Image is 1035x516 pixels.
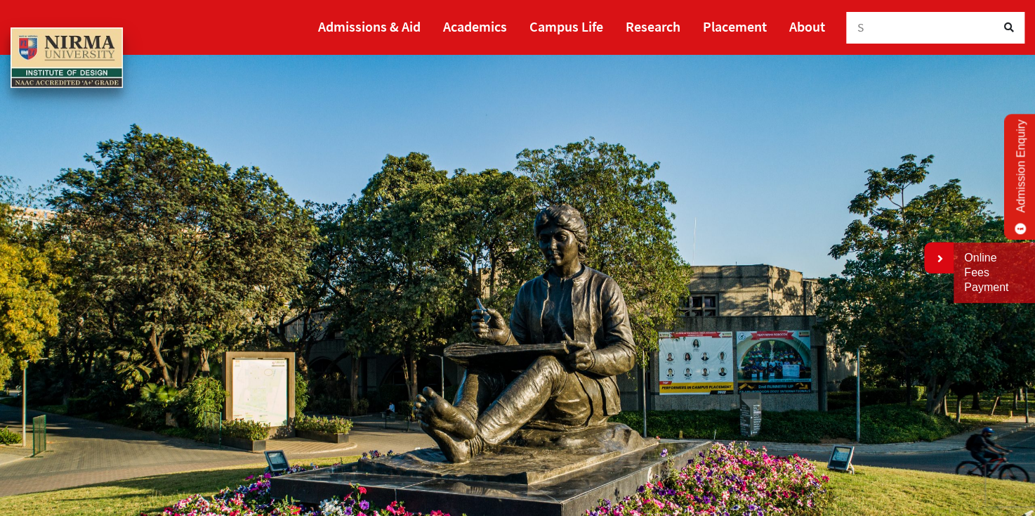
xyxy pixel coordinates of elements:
a: About [789,12,825,41]
span: S [857,20,864,35]
a: Admissions & Aid [318,12,421,41]
a: Academics [443,12,507,41]
a: Campus Life [529,12,603,41]
a: Online Fees Payment [964,251,1024,295]
img: main_logo [11,27,123,88]
a: Research [626,12,680,41]
a: Placement [703,12,767,41]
